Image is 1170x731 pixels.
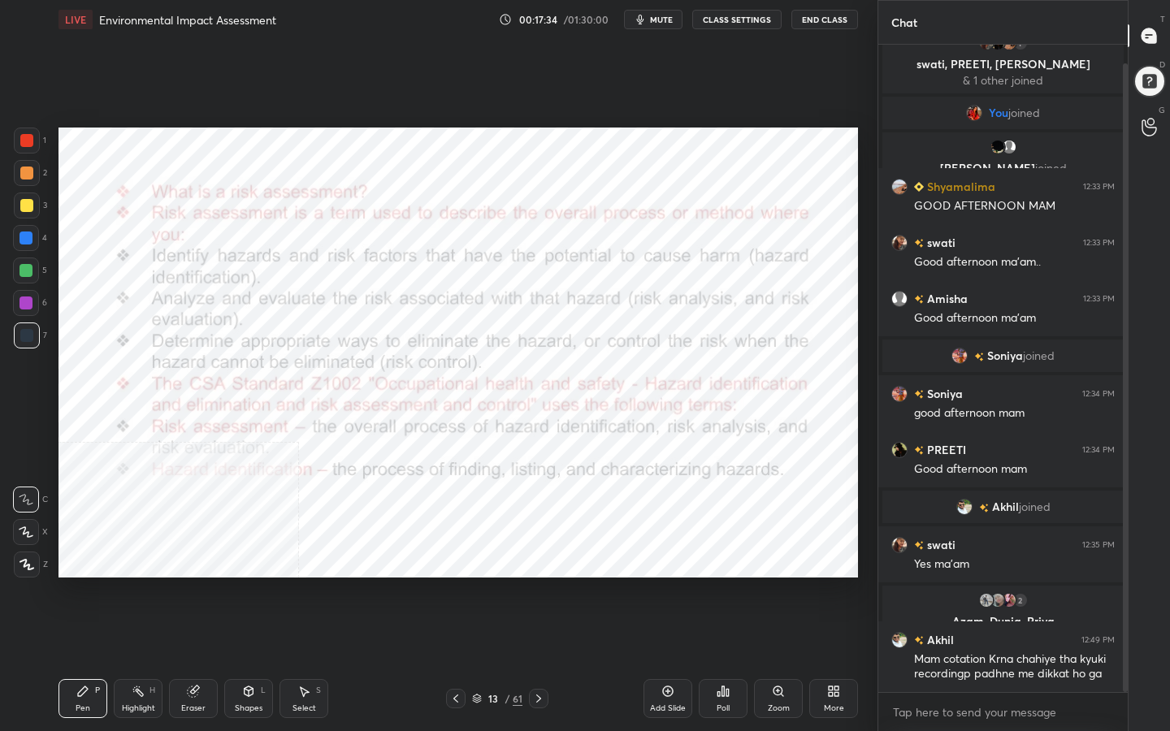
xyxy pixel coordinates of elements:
div: Select [292,704,316,712]
div: 5 [13,257,47,283]
div: Zoom [768,704,790,712]
span: You [989,106,1008,119]
div: 12:33 PM [1083,294,1115,304]
img: no-rating-badge.077c3623.svg [914,446,924,455]
div: L [261,686,266,694]
h6: PREETI [924,441,966,458]
div: 1 [14,128,46,154]
h6: Soniya [924,385,963,402]
p: D [1159,58,1165,71]
div: Eraser [181,704,206,712]
img: no-rating-badge.077c3623.svg [914,295,924,304]
div: Good afternoon ma'am.. [914,254,1115,270]
div: 2 [14,160,47,186]
div: H [149,686,155,694]
div: 6 [13,290,47,316]
img: 975d8f80c7b7480790a58a61b4a474ae.jpg [891,442,908,458]
div: / [505,694,509,703]
img: default.png [1001,139,1017,155]
div: S [316,686,321,694]
h6: Amisha [924,290,968,307]
h6: Akhil [924,631,954,648]
span: joined [1019,500,1051,513]
img: b880ac0269954c4d96a443bded104889.jpg [891,386,908,402]
img: no-rating-badge.077c3623.svg [914,636,924,645]
span: Soniya [987,349,1023,362]
div: Pen [76,704,90,712]
span: Akhil [992,500,1019,513]
div: GOOD AFTERNOON MAM [914,198,1115,214]
div: 61 [513,691,522,706]
img: cdcea2380f0d403181ed4b7fcf3c4e9c.jpg [891,632,908,648]
img: b07bad8ed58b43789efcbb4f6eada76a.jpg [978,592,994,608]
div: P [95,686,100,694]
div: X [13,519,48,545]
div: grid [878,45,1128,692]
span: joined [1035,160,1067,175]
img: e8264a57f34749feb2a1a1cab8da49a2.jpg [966,105,982,121]
p: Azam, Dunia, Priya [892,615,1114,628]
div: 12:33 PM [1083,238,1115,248]
div: 4 [13,225,47,251]
img: 2171b84a3f5d46ffbb1d5035fcce5c7f.jpg [891,235,908,251]
div: Z [14,551,48,577]
div: More [824,704,844,712]
p: [PERSON_NAME] [892,162,1114,175]
button: CLASS SETTINGS [692,10,782,29]
img: default.png [891,291,908,307]
div: Good afternoon mam [914,461,1115,478]
div: Poll [717,704,730,712]
div: 2 [1012,592,1029,608]
img: b880ac0269954c4d96a443bded104889.jpg [951,348,968,364]
div: Highlight [122,704,155,712]
span: joined [1023,349,1055,362]
img: no-rating-badge.077c3623.svg [914,390,924,399]
img: b717d4c772334cd7883e8195646e80b7.jpg [891,179,908,195]
div: 3 [14,192,47,218]
div: 13 [485,694,501,703]
div: good afternoon mam [914,405,1115,422]
h6: swati [924,234,955,251]
span: mute [650,14,673,25]
p: G [1159,104,1165,116]
span: joined [1008,106,1040,119]
div: Mam cotation Krna chahiye tha kyuki recordingp padhne me dikkat ho ga [914,651,1115,682]
div: Shapes [235,704,262,712]
button: End Class [791,10,858,29]
div: LIVE [58,10,93,29]
div: 12:34 PM [1082,389,1115,399]
div: C [13,487,48,513]
h4: Environmental Impact Assessment [99,12,276,28]
div: Add Slide [650,704,686,712]
img: 4fdd0ca1688442a6a20a48bda4549994.jpg [1001,592,1017,608]
div: Good afternoon ma'am [914,310,1115,327]
button: mute [624,10,682,29]
img: af8c047334a746afafacb8c80354ead8.jpg [990,592,1006,608]
img: no-rating-badge.077c3623.svg [914,541,924,550]
h6: swati [924,536,955,553]
p: Chat [878,1,930,44]
img: no-rating-badge.077c3623.svg [974,353,984,361]
img: 2171b84a3f5d46ffbb1d5035fcce5c7f.jpg [891,537,908,553]
img: 2bdf3e3e17634c6ebcf44cd561fd4298.jpg [990,139,1006,155]
div: 7 [14,322,47,348]
p: T [1160,13,1165,25]
img: no-rating-badge.077c3623.svg [914,239,924,248]
div: 12:34 PM [1082,445,1115,455]
p: swati, PREETI, [PERSON_NAME] [892,58,1114,71]
img: Learner_Badge_beginner_1_8b307cf2a0.svg [914,182,924,192]
img: cdcea2380f0d403181ed4b7fcf3c4e9c.jpg [956,499,973,515]
h6: Shyamalima [924,178,995,195]
div: 12:33 PM [1083,182,1115,192]
p: & 1 other joined [892,74,1114,87]
img: no-rating-badge.077c3623.svg [979,504,989,513]
div: 12:49 PM [1081,635,1115,645]
div: Yes ma'am [914,556,1115,573]
div: 12:35 PM [1082,540,1115,550]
